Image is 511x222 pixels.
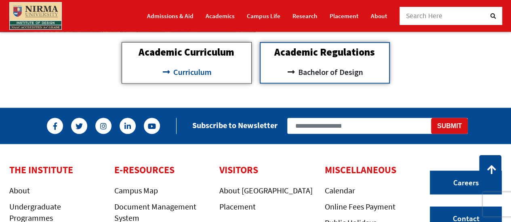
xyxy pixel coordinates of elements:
[206,9,235,23] a: Academics
[330,9,359,23] a: Placement
[431,118,468,134] button: Submit
[114,185,158,195] a: Campus Map
[325,185,355,195] a: Calendar
[219,185,312,195] a: About [GEOGRAPHIC_DATA]
[126,65,247,79] a: Curriculum
[325,201,395,212] a: Online Fees Payment
[9,185,30,195] a: About
[219,201,256,212] a: Placement
[406,11,443,20] span: Search Here
[247,9,280,23] a: Campus Life
[192,120,278,130] h2: Subscribe to Newsletter
[265,65,385,79] a: Bachelor of Design
[126,47,247,57] h2: Academic Curriculum
[147,9,193,23] a: Admissions & Aid
[292,9,318,23] a: Research
[9,2,62,30] img: main_logo
[265,47,385,57] h2: Academic Regulations
[296,65,363,79] span: Bachelor of Design
[371,9,387,23] a: About
[430,171,502,195] a: Careers
[171,65,212,79] span: Curriculum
